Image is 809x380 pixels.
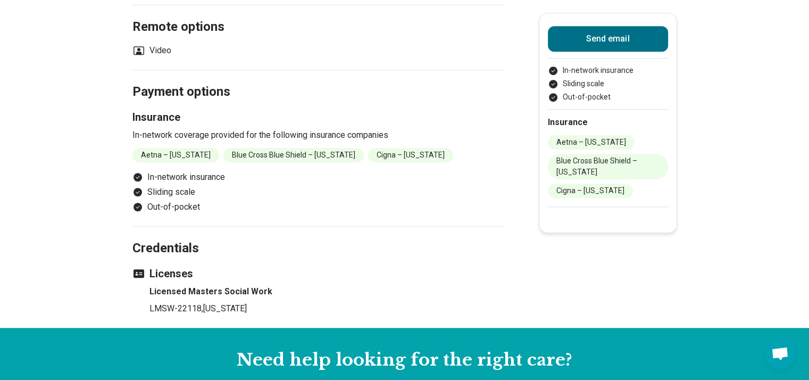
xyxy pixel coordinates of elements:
h2: Insurance [548,116,668,129]
ul: Payment options [132,171,505,213]
li: Video [132,44,171,57]
h2: Payment options [132,57,505,101]
h2: Need help looking for the right care? [9,349,800,371]
div: Open chat [764,337,796,369]
p: LMSW-22118 [149,302,505,315]
li: Out-of-pocket [548,92,668,103]
li: In-network insurance [548,65,668,76]
li: Out-of-pocket [132,201,505,213]
li: Cigna – [US_STATE] [548,184,633,198]
li: In-network insurance [132,171,505,184]
li: Blue Cross Blue Shield – [US_STATE] [548,154,668,179]
button: Send email [548,26,668,52]
li: Aetna – [US_STATE] [548,135,635,150]
h4: Licensed Masters Social Work [149,285,505,298]
li: Aetna – [US_STATE] [132,148,219,162]
li: Sliding scale [548,78,668,89]
h3: Insurance [132,110,505,125]
li: Blue Cross Blue Shield – [US_STATE] [223,148,364,162]
li: Sliding scale [132,186,505,199]
h2: Credentials [132,214,505,258]
h3: Licenses [132,266,505,281]
p: In-network coverage provided for the following insurance companies [132,129,505,142]
ul: Payment options [548,65,668,103]
span: , [US_STATE] [202,303,247,313]
li: Cigna – [US_STATE] [368,148,453,162]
